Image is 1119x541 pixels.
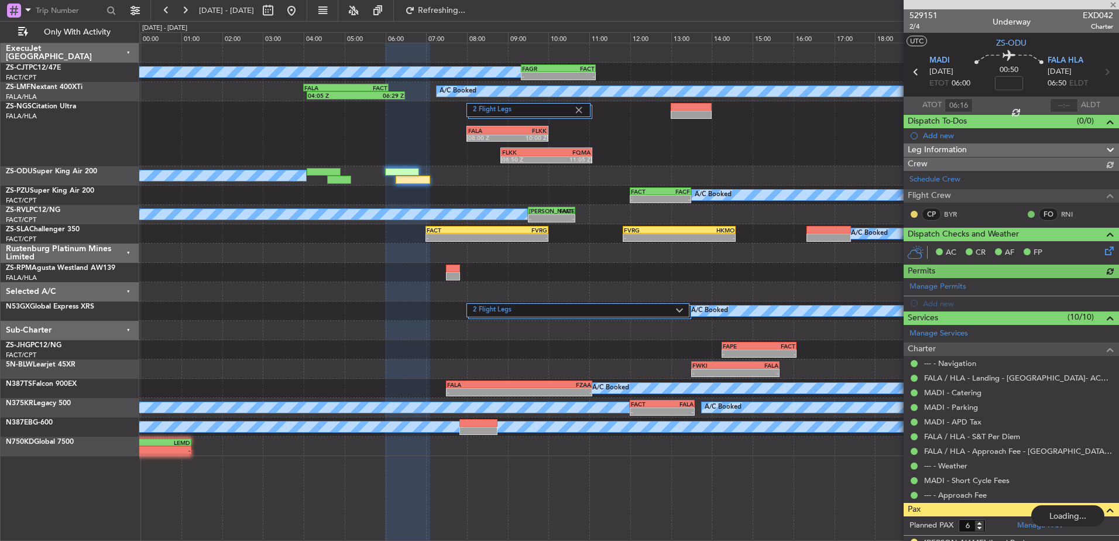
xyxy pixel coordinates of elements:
[735,362,778,369] div: FALA
[6,303,94,310] a: N53GXGlobal Express XRS
[1031,505,1104,526] div: Loading...
[1077,115,1094,127] span: (0/0)
[908,311,938,325] span: Services
[468,134,507,141] div: 08:00 Z
[6,419,53,426] a: N387EBG-600
[529,207,552,214] div: [PERSON_NAME]
[473,105,574,115] label: 2 Flight Legs
[417,6,466,15] span: Refreshing...
[522,65,558,72] div: FAGR
[712,32,753,43] div: 14:00
[6,303,30,310] span: N53GX
[427,234,487,241] div: -
[522,73,558,80] div: -
[908,228,1019,241] span: Dispatch Checks and Weather
[1048,78,1066,90] span: 06:50
[487,227,547,234] div: FVRG
[692,369,736,376] div: -
[468,127,507,134] div: FALA
[6,84,30,91] span: ZS-LMF
[909,328,968,340] a: Manage Services
[909,520,953,532] label: Planned PAX
[181,32,222,43] div: 01:00
[691,302,728,320] div: A/C Booked
[507,127,547,134] div: FLKK
[923,131,1113,141] div: Add new
[6,342,30,349] span: ZS-JHG
[1034,247,1042,259] span: FP
[6,168,97,175] a: ZS-ODUSuper King Air 200
[6,187,94,194] a: ZS-PZUSuper King Air 200
[467,32,508,43] div: 08:00
[356,92,404,99] div: 06:29 Z
[263,32,304,43] div: 03:00
[759,350,795,357] div: -
[6,196,36,205] a: FACT/CPT
[909,22,938,32] span: 2/4
[908,143,967,157] span: Leg Information
[552,215,575,222] div: -
[946,247,956,259] span: AC
[631,408,662,415] div: -
[6,64,61,71] a: ZS-CJTPC12/47E
[6,400,71,407] a: N375KRLegacy 500
[6,381,32,388] span: N387TS
[6,64,29,71] span: ZS-CJT
[519,381,591,388] div: FZAA
[631,196,661,203] div: -
[36,2,103,19] input: Trip Number
[400,1,470,20] button: Refreshing...
[676,308,683,313] img: arrow-gray.svg
[924,446,1113,456] a: FALA / HLA - Approach Fee - [GEOGRAPHIC_DATA]- ACC # 1800
[529,215,552,222] div: -
[662,400,693,408] div: FALA
[1048,66,1072,78] span: [DATE]
[679,234,734,241] div: -
[547,149,591,156] div: FQMA
[976,247,986,259] span: CR
[142,23,187,33] div: [DATE] - [DATE]
[345,32,386,43] div: 05:00
[507,134,547,141] div: 10:00 Z
[6,265,32,272] span: ZS-RPM
[922,100,942,111] span: ATOT
[908,503,921,516] span: Pax
[908,343,936,356] span: Charter
[662,408,693,415] div: -
[1017,520,1062,532] a: Manage PAX
[924,475,1010,485] a: MADI - Short Cycle Fees
[6,226,80,233] a: ZS-SLAChallenger 350
[6,351,36,359] a: FACT/CPT
[502,156,547,163] div: 08:50 Z
[1077,503,1094,515] span: (0/6)
[692,362,736,369] div: FWKI
[592,379,629,397] div: A/C Booked
[705,399,742,416] div: A/C Booked
[6,84,83,91] a: ZS-LMFNextant 400XTi
[794,32,835,43] div: 16:00
[1048,55,1083,67] span: FALA HLA
[487,234,547,241] div: -
[924,358,976,368] a: --- - Navigation
[304,32,345,43] div: 04:00
[929,55,950,67] span: MADI
[909,9,938,22] span: 529151
[1083,22,1113,32] span: Charter
[6,381,77,388] a: N387TSFalcon 900EX
[1083,9,1113,22] span: EXD042
[427,227,487,234] div: FACT
[508,32,549,43] div: 09:00
[660,188,690,195] div: FACF
[304,84,346,91] div: FALA
[952,78,970,90] span: 06:00
[875,32,916,43] div: 18:00
[6,93,37,101] a: FALA/HLA
[6,342,61,349] a: ZS-JHGPC12/NG
[6,235,36,244] a: FACT/CPT
[6,419,33,426] span: N387EB
[519,389,591,396] div: -
[447,389,519,396] div: -
[6,361,75,368] a: 5N-BLWLearjet 45XR
[447,381,519,388] div: FALA
[723,350,759,357] div: -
